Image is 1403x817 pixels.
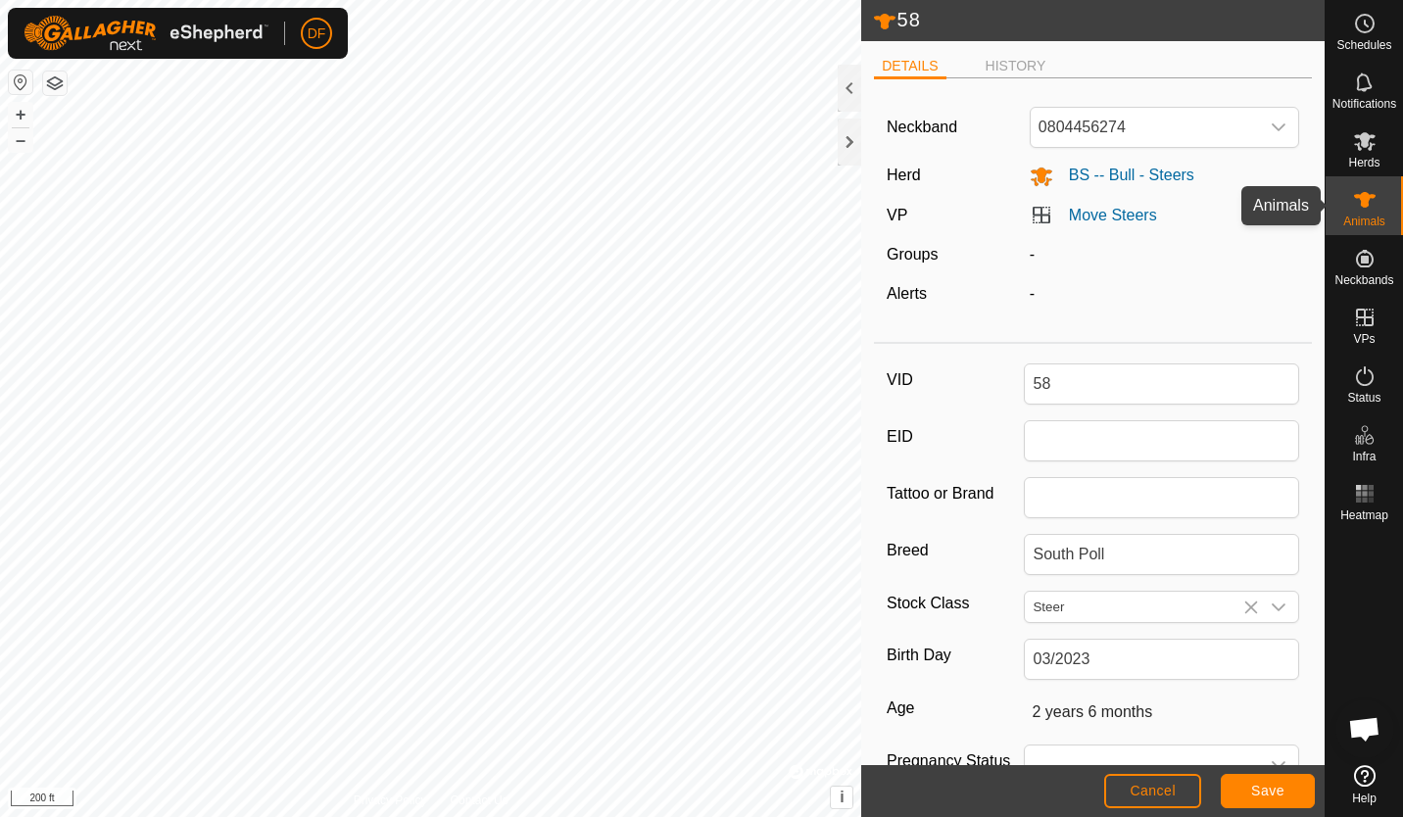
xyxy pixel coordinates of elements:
button: i [831,787,852,808]
span: Animals [1343,216,1385,227]
span: Schedules [1336,39,1391,51]
label: EID [887,420,1024,454]
div: - [1022,282,1308,306]
a: Contact Us [450,792,508,809]
button: Reset Map [9,71,32,94]
label: Alerts [887,285,927,302]
label: Groups [887,246,938,263]
span: Infra [1352,451,1376,462]
div: dropdown trigger [1259,745,1298,785]
button: Cancel [1104,774,1201,808]
a: Open chat [1335,699,1394,758]
span: Herds [1348,157,1379,168]
label: Tattoo or Brand [887,477,1024,510]
label: Stock Class [887,591,1024,615]
button: – [9,128,32,152]
label: VP [887,207,907,223]
label: Birth Day [887,639,1024,672]
a: Move Steers [1069,207,1157,223]
h2: 58 [873,8,1325,33]
span: Save [1251,783,1284,798]
label: Neckband [887,116,957,139]
button: Save [1221,774,1315,808]
div: dropdown trigger [1259,108,1298,147]
label: Breed [887,534,1024,567]
span: Cancel [1130,783,1176,798]
span: Notifications [1332,98,1396,110]
span: Heatmap [1340,509,1388,521]
div: - [1022,243,1308,266]
input: Steer [1025,592,1259,622]
button: Map Layers [43,72,67,95]
img: Gallagher Logo [24,16,268,51]
span: i [840,789,844,805]
span: Neckbands [1334,274,1393,286]
div: dropdown trigger [1259,592,1298,622]
label: Pregnancy Status [887,745,1024,778]
span: VPs [1353,333,1375,345]
label: VID [887,363,1024,397]
a: Privacy Policy [354,792,427,809]
a: Help [1326,757,1403,812]
label: Age [887,696,1024,721]
span: Status [1347,392,1380,404]
label: Herd [887,167,921,183]
span: DF [308,24,326,44]
li: HISTORY [978,56,1054,76]
li: DETAILS [874,56,945,79]
span: Help [1352,793,1377,804]
button: + [9,103,32,126]
span: 0804456274 [1031,108,1260,147]
span: BS -- Bull - Steers [1053,167,1194,183]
